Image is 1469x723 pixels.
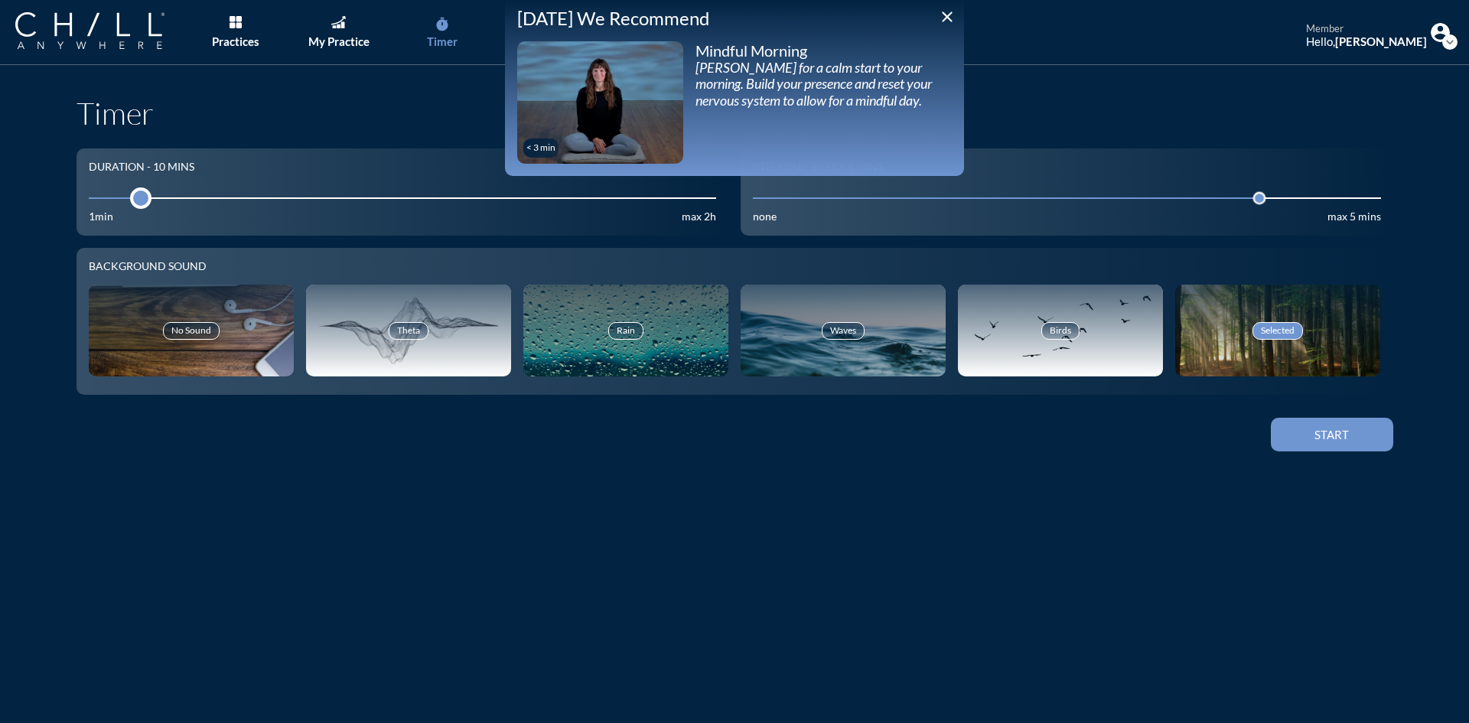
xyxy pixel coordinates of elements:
div: 1min [89,210,113,223]
div: Practices [212,34,259,48]
div: Selected [1252,322,1303,339]
div: none [753,210,777,223]
div: Background sound [89,260,1381,273]
i: timer [435,17,450,32]
div: Waves [822,322,865,339]
button: Start [1271,418,1393,451]
div: Mindful Morning [695,41,952,60]
div: No Sound [163,322,220,339]
img: List [230,16,242,28]
div: Hello, [1306,34,1427,48]
div: [PERSON_NAME] for a calm start to your morning. Build your presence and reset your nervous system... [695,60,952,109]
i: close [938,8,956,26]
img: Graph [331,16,345,28]
div: [DATE] We Recommend [517,8,952,30]
div: Rain [608,322,643,339]
div: My Practice [308,34,370,48]
div: Birds [1041,322,1080,339]
a: Company Logo [15,12,195,51]
h1: Timer [77,95,1393,132]
img: Company Logo [15,12,164,49]
div: Start [1298,428,1366,441]
strong: [PERSON_NAME] [1335,34,1427,48]
img: Profile icon [1431,23,1450,42]
div: max 5 mins [1327,210,1381,223]
div: Duration - 10 mins [89,161,194,174]
div: member [1306,23,1427,35]
div: Theta [389,322,428,339]
div: < 3 min [526,142,555,153]
div: Timer [427,34,458,48]
div: max 2h [682,210,716,223]
i: expand_more [1442,34,1458,50]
